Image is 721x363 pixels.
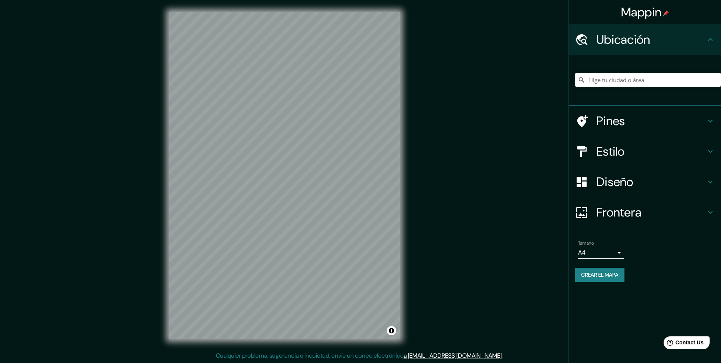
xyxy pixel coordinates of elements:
div: Diseño [569,167,721,197]
h4: Ubicación [596,32,706,47]
h4: Pines [596,113,706,129]
div: Pines [569,106,721,136]
div: . [504,351,505,360]
font: Mappin [621,4,662,20]
button: Alternar atribución [387,326,396,335]
div: Ubicación [569,24,721,55]
canvas: Mapa [169,12,400,339]
a: a [EMAIL_ADDRESS][DOMAIN_NAME] [404,352,502,360]
p: Cualquier problema, sugerencia o inquietud, envíe un correo electrónico . [216,351,503,360]
iframe: Help widget launcher [653,333,713,355]
input: Elige tu ciudad o área [575,73,721,87]
button: Crear el mapa [575,268,624,282]
h4: Diseño [596,174,706,189]
div: Estilo [569,136,721,167]
h4: Estilo [596,144,706,159]
font: Crear el mapa [581,270,618,280]
h4: Frontera [596,205,706,220]
label: Tamaño [578,240,594,247]
img: pin-icon.png [663,10,669,16]
div: A4 [578,247,624,259]
div: Frontera [569,197,721,228]
div: . [503,351,504,360]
